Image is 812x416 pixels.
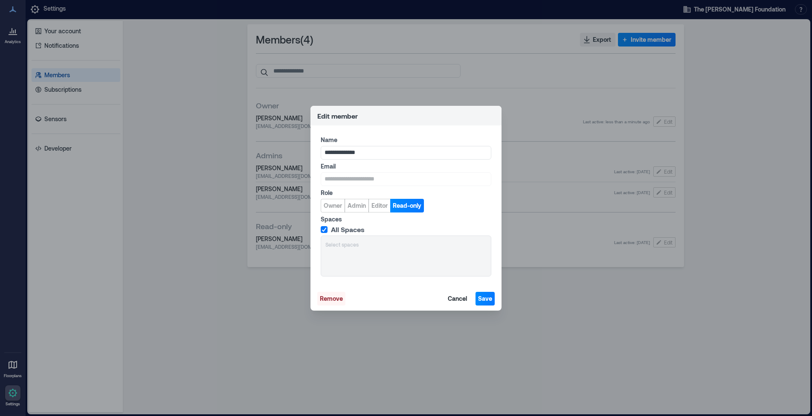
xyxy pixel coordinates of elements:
[321,136,490,144] label: Name
[331,225,365,234] span: All Spaces
[345,199,369,212] button: Admin
[393,201,421,210] span: Read-only
[321,189,490,197] label: Role
[476,292,495,305] button: Save
[348,201,366,210] span: Admin
[448,294,467,303] span: Cancel
[368,199,391,212] button: Editor
[390,199,424,212] button: Read-only
[321,162,490,171] label: Email
[478,294,492,303] span: Save
[321,199,345,212] button: Owner
[445,292,470,305] button: Cancel
[321,215,490,224] label: Spaces
[317,292,345,305] button: Remove
[320,294,343,303] span: Remove
[324,201,342,210] span: Owner
[310,106,502,125] header: Edit member
[371,201,388,210] span: Editor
